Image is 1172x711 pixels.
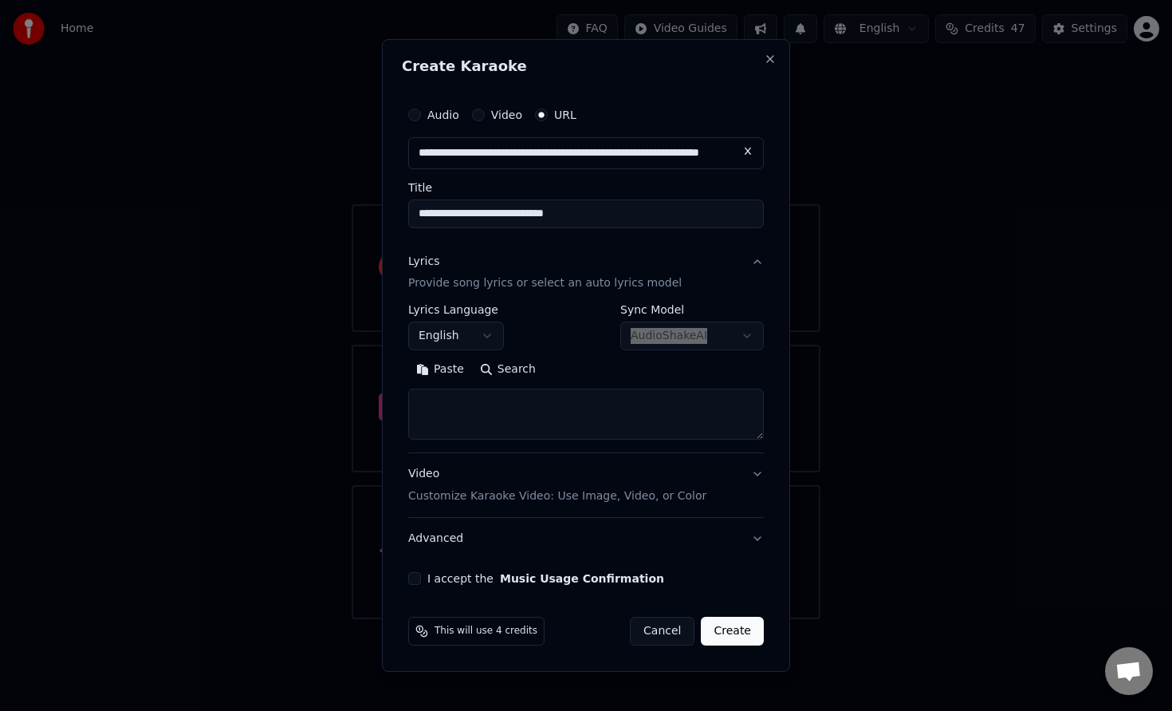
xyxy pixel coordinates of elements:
[427,109,459,120] label: Audio
[402,59,770,73] h2: Create Karaoke
[408,276,682,292] p: Provide song lyrics or select an auto lyrics model
[491,109,522,120] label: Video
[500,573,664,584] button: I accept the
[408,182,764,193] label: Title
[408,467,706,505] div: Video
[435,625,537,638] span: This will use 4 credits
[408,305,764,453] div: LyricsProvide song lyrics or select an auto lyrics model
[701,617,764,646] button: Create
[554,109,576,120] label: URL
[620,305,764,316] label: Sync Model
[408,357,472,383] button: Paste
[408,488,706,504] p: Customize Karaoke Video: Use Image, Video, or Color
[472,357,544,383] button: Search
[427,573,664,584] label: I accept the
[408,241,764,305] button: LyricsProvide song lyrics or select an auto lyrics model
[408,305,504,316] label: Lyrics Language
[408,518,764,559] button: Advanced
[408,454,764,518] button: VideoCustomize Karaoke Video: Use Image, Video, or Color
[408,254,439,270] div: Lyrics
[630,617,694,646] button: Cancel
